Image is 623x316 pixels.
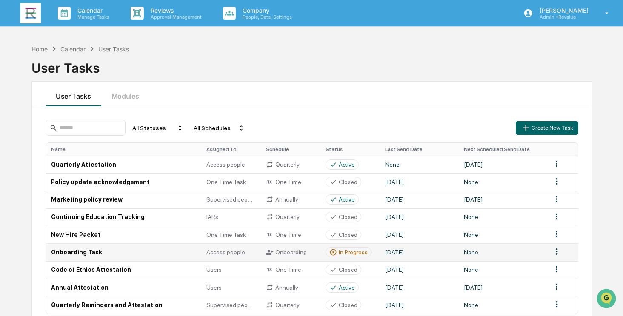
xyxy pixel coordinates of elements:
td: [DATE] [380,191,459,208]
div: Quarterly [266,213,315,221]
a: 🖐️Preclearance [5,147,58,162]
iframe: Open customer support [596,288,619,311]
td: New Hire Packet [46,226,201,243]
p: People, Data, Settings [236,14,296,20]
p: Admin • Revalue [533,14,593,20]
td: [DATE] [380,226,459,243]
span: Users [206,284,222,291]
th: Assigned To [201,143,261,156]
span: Preclearance [17,151,55,159]
div: One Time [266,178,315,186]
img: 1746055101610-c473b297-6a78-478c-a979-82029cc54cd1 [17,116,24,122]
div: Home [31,46,48,53]
p: Reviews [144,7,206,14]
div: User Tasks [98,46,129,53]
div: Calendar [60,46,86,53]
p: Company [236,7,296,14]
td: None [459,296,547,313]
th: Name [46,143,201,156]
td: [DATE] [459,191,547,208]
td: None [380,156,459,173]
td: [DATE] [380,261,459,279]
div: User Tasks [31,54,592,76]
div: All Schedules [190,121,248,135]
div: Quarterly [266,301,315,309]
p: How can we help? [9,17,155,31]
div: 🗄️ [62,151,69,158]
th: Next Scheduled Send Date [459,143,547,156]
div: 🖐️ [9,151,15,158]
div: Active [339,284,355,291]
span: Attestations [70,151,106,159]
button: User Tasks [46,82,101,106]
div: In Progress [339,249,368,256]
p: [PERSON_NAME] [533,7,593,14]
td: Code of Ethics Attestation [46,261,201,279]
span: IARs [206,214,218,220]
td: [DATE] [380,279,459,296]
img: logo [20,3,41,23]
span: Pylon [85,188,103,194]
td: Continuing Education Tracking [46,208,201,226]
td: Quarterly Attestation [46,156,201,173]
td: None [459,208,547,226]
div: Annually [266,196,315,203]
td: [DATE] [380,208,459,226]
div: 🔎 [9,168,15,174]
a: 🔎Data Lookup [5,163,57,179]
button: Create New Task [516,121,578,135]
th: Schedule [261,143,320,156]
div: Annually [266,284,315,291]
span: One Time Task [206,179,246,185]
td: Onboarding Task [46,243,201,261]
div: Active [339,161,355,168]
td: [DATE] [459,279,547,296]
input: Clear [22,38,140,47]
span: Users [206,266,222,273]
span: One Time Task [206,231,246,238]
td: None [459,261,547,279]
div: One Time [266,266,315,273]
div: Closed [339,266,357,273]
div: All Statuses [129,121,187,135]
span: Access people [206,249,245,256]
span: Data Lookup [17,167,54,175]
div: Past conversations [9,94,57,101]
td: [DATE] [459,156,547,173]
span: Access people [206,161,245,168]
div: Active [339,196,355,203]
td: Policy update acknowledgement [46,173,201,191]
div: Closed [339,179,357,185]
div: Closed [339,231,357,238]
p: Manage Tasks [71,14,114,20]
img: Jack Rasmussen [9,107,22,121]
div: Onboarding [266,248,315,256]
td: None [459,173,547,191]
span: • [71,115,74,122]
div: We're offline, we'll be back soon [38,73,120,80]
td: Quarterly Reminders and Attestation [46,296,201,313]
button: Modules [101,82,149,106]
td: None [459,226,547,243]
img: 1746055101610-c473b297-6a78-478c-a979-82029cc54cd1 [9,65,24,80]
button: Start new chat [145,67,155,77]
div: One Time [266,231,315,239]
div: Quarterly [266,161,315,168]
td: Annual Attestation [46,279,201,296]
div: Closed [339,302,357,308]
img: 8933085812038_c878075ebb4cc5468115_72.jpg [18,65,33,80]
span: Supervised people [206,302,256,308]
td: Marketing policy review [46,191,201,208]
td: [DATE] [380,296,459,313]
a: Powered byPylon [60,187,103,194]
p: Calendar [71,7,114,14]
td: None [459,243,547,261]
button: See all [132,92,155,102]
a: 🗄️Attestations [58,147,109,162]
div: Closed [339,214,357,220]
th: Status [320,143,380,156]
th: Last Send Date [380,143,459,156]
span: Supervised people [206,196,256,203]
